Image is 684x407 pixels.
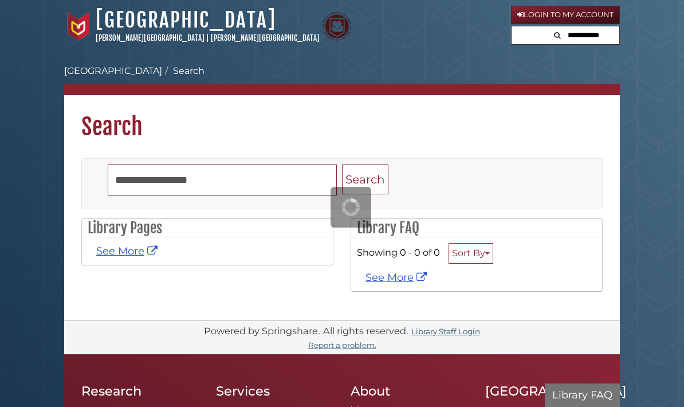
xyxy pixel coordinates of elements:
[96,7,276,33] a: [GEOGRAPHIC_DATA]
[64,12,93,41] img: Calvin University
[554,32,561,39] i: Search
[485,383,603,399] h2: [GEOGRAPHIC_DATA]
[162,64,205,78] li: Search
[211,33,320,42] a: [PERSON_NAME][GEOGRAPHIC_DATA]
[96,33,205,42] a: [PERSON_NAME][GEOGRAPHIC_DATA]
[202,325,321,336] div: Powered by Springshare.
[64,64,620,95] nav: breadcrumb
[351,219,602,237] h2: Library FAQ
[308,341,376,350] a: Report a problem.
[511,6,620,24] a: Login to My Account
[545,383,620,407] button: Library FAQ
[351,383,468,399] h2: About
[357,246,440,258] span: Showing 0 - 0 of 0
[449,243,493,264] button: Sort By
[342,198,360,216] img: Working...
[411,327,480,336] a: Library Staff Login
[96,245,160,257] a: See More
[216,383,333,399] h2: Services
[82,219,333,237] h2: Library Pages
[321,325,410,336] div: All rights reserved.
[323,12,351,41] img: Calvin Theological Seminary
[551,26,564,42] button: Search
[64,65,162,76] a: [GEOGRAPHIC_DATA]
[206,33,209,42] span: |
[64,95,620,141] h1: Search
[81,383,199,399] h2: Research
[365,271,430,284] a: See More
[342,165,388,195] button: Search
